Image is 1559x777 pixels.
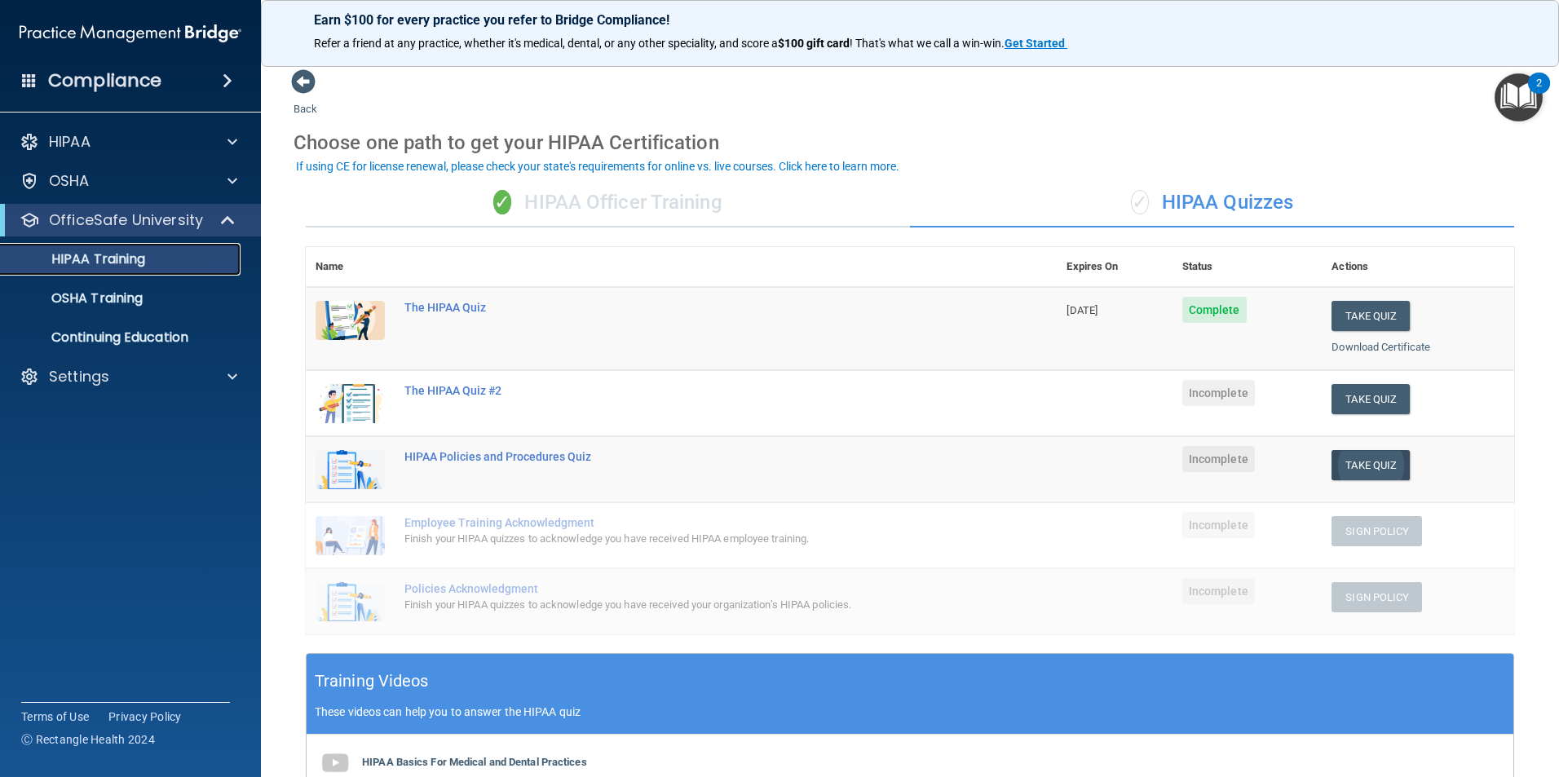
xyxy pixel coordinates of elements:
a: Terms of Use [21,709,89,725]
div: HIPAA Quizzes [910,179,1514,227]
div: HIPAA Officer Training [306,179,910,227]
span: Incomplete [1182,578,1255,604]
p: Earn $100 for every practice you refer to Bridge Compliance! [314,12,1506,28]
img: PMB logo [20,17,241,50]
a: OfficeSafe University [20,210,236,230]
span: ! That's what we call a win-win. [850,37,1005,50]
a: Back [294,83,317,115]
a: Privacy Policy [108,709,182,725]
div: The HIPAA Quiz #2 [404,384,975,397]
h4: Compliance [48,69,161,92]
div: If using CE for license renewal, please check your state's requirements for online vs. live cours... [296,161,899,172]
p: These videos can help you to answer the HIPAA quiz [315,705,1505,718]
div: Finish your HIPAA quizzes to acknowledge you have received your organization’s HIPAA policies. [404,595,975,615]
p: HIPAA [49,132,91,152]
button: Take Quiz [1332,384,1410,414]
p: OfficeSafe University [49,210,203,230]
button: Take Quiz [1332,450,1410,480]
a: Download Certificate [1332,341,1430,353]
h5: Training Videos [315,667,429,695]
span: Incomplete [1182,446,1255,472]
span: Complete [1182,297,1247,323]
strong: Get Started [1005,37,1065,50]
button: Sign Policy [1332,516,1422,546]
b: HIPAA Basics For Medical and Dental Practices [362,756,587,768]
span: Ⓒ Rectangle Health 2024 [21,731,155,748]
a: Settings [20,367,237,386]
span: [DATE] [1067,304,1097,316]
span: ✓ [493,190,511,214]
div: Choose one path to get your HIPAA Certification [294,119,1526,166]
th: Name [306,247,395,287]
button: If using CE for license renewal, please check your state's requirements for online vs. live cours... [294,158,902,174]
a: OSHA [20,171,237,191]
th: Actions [1322,247,1514,287]
span: Refer a friend at any practice, whether it's medical, dental, or any other speciality, and score a [314,37,778,50]
a: HIPAA [20,132,237,152]
div: Policies Acknowledgment [404,582,975,595]
div: Employee Training Acknowledgment [404,516,975,529]
p: OSHA Training [11,290,143,307]
div: The HIPAA Quiz [404,301,975,314]
span: Incomplete [1182,512,1255,538]
div: HIPAA Policies and Procedures Quiz [404,450,975,463]
span: Incomplete [1182,380,1255,406]
div: 2 [1536,83,1542,104]
p: OSHA [49,171,90,191]
span: ✓ [1131,190,1149,214]
p: Continuing Education [11,329,233,346]
p: Settings [49,367,109,386]
th: Expires On [1057,247,1172,287]
th: Status [1173,247,1323,287]
p: HIPAA Training [11,251,145,267]
a: Get Started [1005,37,1067,50]
div: Finish your HIPAA quizzes to acknowledge you have received HIPAA employee training. [404,529,975,549]
button: Open Resource Center, 2 new notifications [1495,73,1543,121]
strong: $100 gift card [778,37,850,50]
button: Sign Policy [1332,582,1422,612]
button: Take Quiz [1332,301,1410,331]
